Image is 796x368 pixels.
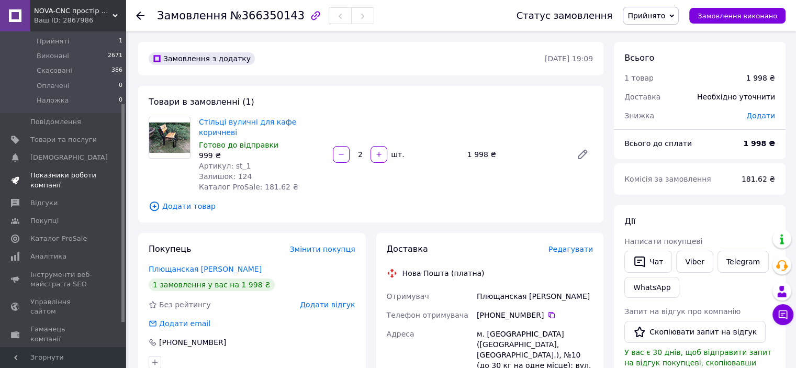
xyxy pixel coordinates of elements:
[545,54,593,63] time: [DATE] 19:09
[199,162,251,170] span: Артикул: st_1
[300,300,355,309] span: Додати відгук
[30,216,59,226] span: Покупці
[388,149,405,160] div: шт.
[746,73,775,83] div: 1 998 ₴
[463,147,568,162] div: 1 998 ₴
[624,321,766,343] button: Скопіювати запит на відгук
[624,251,672,273] button: Чат
[30,325,97,343] span: Гаманець компанії
[517,10,613,21] div: Статус замовлення
[159,300,211,309] span: Без рейтингу
[149,278,275,291] div: 1 замовлення у вас на 1 998 ₴
[37,51,69,61] span: Виконані
[387,292,429,300] span: Отримувач
[689,8,786,24] button: Замовлення виконано
[624,53,654,63] span: Всього
[742,175,775,183] span: 181.62 ₴
[743,139,775,148] b: 1 998 ₴
[627,12,665,20] span: Прийнято
[108,51,122,61] span: 2671
[475,287,595,306] div: Плющанская [PERSON_NAME]
[624,216,635,226] span: Дії
[698,12,777,20] span: Замовлення виконано
[30,135,97,144] span: Товари та послуги
[30,234,87,243] span: Каталог ProSale
[158,337,227,348] div: [PHONE_NUMBER]
[290,245,355,253] span: Змінити покупця
[199,118,296,137] a: Стільці вуличні для кафе коричневі
[572,144,593,165] a: Редагувати
[624,277,679,298] a: WhatsApp
[119,81,122,91] span: 0
[624,74,654,82] span: 1 товар
[199,150,324,161] div: 999 ₴
[624,93,660,101] span: Доставка
[717,251,769,273] a: Telegram
[30,117,81,127] span: Повідомлення
[149,122,190,153] img: Стільці вуличні для кафе коричневі
[37,81,70,91] span: Оплачені
[548,245,593,253] span: Редагувати
[30,297,97,316] span: Управління сайтом
[230,9,305,22] span: №366350143
[30,153,108,162] span: [DEMOGRAPHIC_DATA]
[37,66,72,75] span: Скасовані
[746,111,775,120] span: Додати
[624,175,711,183] span: Комісія за замовлення
[148,318,211,329] div: Додати email
[772,304,793,325] button: Чат з покупцем
[119,37,122,46] span: 1
[34,6,113,16] span: NOVA-CNC простір для творчості й декору
[387,330,414,338] span: Адреса
[676,251,713,273] a: Viber
[199,183,298,191] span: Каталог ProSale: 181.62 ₴
[624,139,692,148] span: Всього до сплати
[387,311,468,319] span: Телефон отримувача
[691,85,781,108] div: Необхідно уточнити
[119,96,122,105] span: 0
[387,244,428,254] span: Доставка
[199,172,252,181] span: Залишок: 124
[624,111,654,120] span: Знижка
[34,16,126,25] div: Ваш ID: 2867986
[30,252,66,261] span: Аналітика
[30,270,97,289] span: Інструменти веб-майстра та SEO
[624,307,741,316] span: Запит на відгук про компанію
[30,171,97,189] span: Показники роботи компанії
[157,9,227,22] span: Замовлення
[136,10,144,21] div: Повернутися назад
[158,318,211,329] div: Додати email
[149,52,255,65] div: Замовлення з додатку
[149,244,192,254] span: Покупець
[37,96,69,105] span: Наложка
[149,97,254,107] span: Товари в замовленні (1)
[30,198,58,208] span: Відгуки
[149,265,262,273] a: Плющанская [PERSON_NAME]
[477,310,593,320] div: [PHONE_NUMBER]
[199,141,278,149] span: Готово до відправки
[400,268,487,278] div: Нова Пошта (платна)
[111,66,122,75] span: 386
[149,200,593,212] span: Додати товар
[624,237,702,246] span: Написати покупцеві
[37,37,69,46] span: Прийняті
